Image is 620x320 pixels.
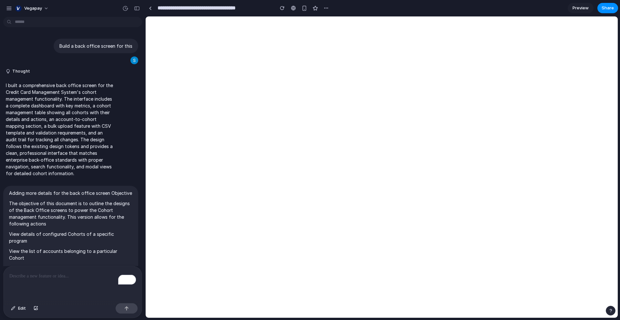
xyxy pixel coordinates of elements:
[9,248,132,261] p: View the list of accounts belonging to a particular Cohort
[602,5,614,11] span: Share
[13,3,52,14] button: Vegapay
[59,43,132,49] p: Build a back office screen for this
[18,305,26,312] span: Edit
[597,3,618,13] button: Share
[8,303,29,314] button: Edit
[9,231,132,244] p: View details of configured Cohorts of a specific program
[9,265,132,279] p: Add or Remove accounts from a particular Cohort using Bulk upload
[573,5,589,11] span: Preview
[568,3,594,13] a: Preview
[9,200,132,227] p: The objective of this document is to outline the designs of the Back Office screens to power the ...
[4,266,142,301] div: To enrich screen reader interactions, please activate Accessibility in Grammarly extension settings
[24,5,42,12] span: Vegapay
[9,190,132,196] p: Adding more details for the back office screen Objective
[6,82,114,177] p: I built a comprehensive back office screen for the Credit Card Management System's cohort managem...
[146,16,618,318] iframe: To enrich screen reader interactions, please activate Accessibility in Grammarly extension settings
